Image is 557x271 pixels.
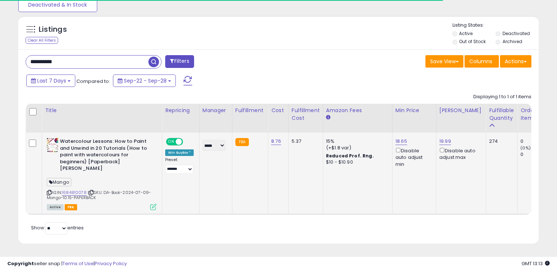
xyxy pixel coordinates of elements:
[520,145,531,151] small: (0%)
[271,138,281,145] a: 8.76
[395,146,431,168] div: Disable auto adjust min
[95,260,127,267] a: Privacy Policy
[452,22,539,29] p: Listing States:
[271,107,285,114] div: Cost
[292,107,320,122] div: Fulfillment Cost
[167,139,176,145] span: ON
[439,138,451,145] a: 19.99
[500,55,531,68] button: Actions
[165,55,194,68] button: Filters
[26,37,58,44] div: Clear All Filters
[503,30,530,37] label: Deactivated
[235,138,249,146] small: FBA
[26,75,75,87] button: Last 7 Days
[47,138,58,153] img: 517Ua8N9j7L._SL40_.jpg
[47,204,64,210] span: All listings currently available for purchase on Amazon
[235,107,265,114] div: Fulfillment
[520,151,550,158] div: 0
[326,159,387,165] div: $10 - $10.90
[395,107,433,114] div: Min Price
[520,138,550,145] div: 0
[395,138,407,145] a: 18.65
[326,107,389,114] div: Amazon Fees
[489,138,512,145] div: 274
[7,260,34,267] strong: Copyright
[425,55,463,68] button: Save View
[165,157,194,174] div: Preset:
[469,58,492,65] span: Columns
[326,138,387,145] div: 15%
[45,107,159,114] div: Title
[65,204,77,210] span: FBA
[199,104,232,133] th: CSV column name: cust_attr_1_Manager
[37,77,66,84] span: Last 7 Days
[473,93,531,100] div: Displaying 1 to 1 of 1 items
[62,260,94,267] a: Terms of Use
[47,190,151,201] span: | SKU: DA-Book-2024-07-09-Mango-10.15-PAPERBACK
[62,190,87,196] a: 1684810078
[165,107,196,114] div: Repricing
[465,55,499,68] button: Columns
[326,114,330,121] small: Amazon Fees.
[326,153,374,159] b: Reduced Prof. Rng.
[489,107,514,122] div: Fulfillable Quantity
[522,260,550,267] span: 2025-10-6 13:13 GMT
[39,24,67,35] h5: Listings
[520,107,547,122] div: Ordered Items
[165,149,194,156] div: Win BuyBox *
[7,260,127,267] div: seller snap | |
[76,78,110,85] span: Compared to:
[182,139,194,145] span: OFF
[439,146,480,161] div: Disable auto adjust max
[202,107,229,114] div: Manager
[31,224,84,231] span: Show: entries
[47,178,71,186] span: Mango
[439,107,483,114] div: [PERSON_NAME]
[113,75,176,87] button: Sep-22 - Sep-28
[459,38,486,45] label: Out of Stock
[459,30,473,37] label: Active
[124,77,167,84] span: Sep-22 - Sep-28
[503,38,522,45] label: Archived
[47,138,156,209] div: ASIN:
[326,145,387,151] div: (+$1.8 var)
[292,138,317,145] div: 5.37
[60,138,149,174] b: Watercolour Lessons: How to Paint and Unwind in 20 Tutorials (How to paint with watercolours for ...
